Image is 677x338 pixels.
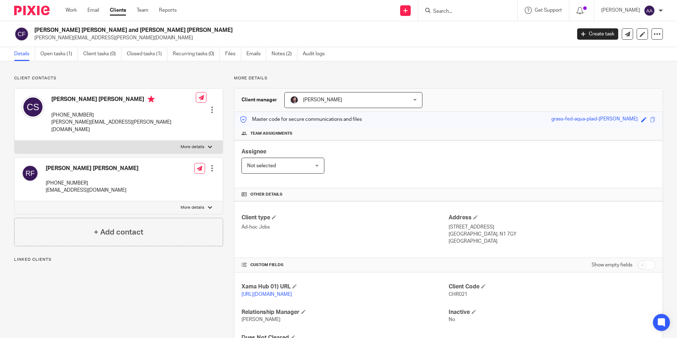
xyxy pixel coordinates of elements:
a: Clients [110,7,126,14]
h4: Client type [241,214,448,221]
h2: [PERSON_NAME] [PERSON_NAME] and [PERSON_NAME] [PERSON_NAME] [34,27,460,34]
span: Not selected [247,163,276,168]
h4: [PERSON_NAME] [PERSON_NAME] [51,96,196,105]
p: [PERSON_NAME][EMAIL_ADDRESS][PERSON_NAME][DOMAIN_NAME] [34,34,567,41]
i: Primary [148,96,155,103]
p: Ad-hoc Jobs [241,224,448,231]
img: svg%3E [22,96,44,118]
a: Audit logs [303,47,330,61]
a: Team [137,7,148,14]
p: [GEOGRAPHIC_DATA], N1 7GY [449,231,655,238]
img: Pixie [14,6,50,15]
p: [PHONE_NUMBER] [51,112,196,119]
span: Assignee [241,149,266,154]
h4: Client Code [449,283,655,291]
p: Master code for secure communications and files [240,116,362,123]
p: [EMAIL_ADDRESS][DOMAIN_NAME] [46,187,138,194]
a: Client tasks (0) [83,47,121,61]
span: CHR021 [449,292,467,297]
input: Search [432,9,496,15]
p: [STREET_ADDRESS] [449,224,655,231]
a: Recurring tasks (0) [173,47,220,61]
h4: [PERSON_NAME] [PERSON_NAME] [46,165,138,172]
a: Emails [246,47,266,61]
span: [PERSON_NAME] [303,97,342,102]
img: Capture.PNG [290,96,298,104]
span: No [449,317,455,322]
a: Create task [577,28,618,40]
p: [PHONE_NUMBER] [46,180,138,187]
a: Open tasks (1) [40,47,78,61]
label: Show empty fields [592,261,632,269]
a: [URL][DOMAIN_NAME] [241,292,292,297]
a: Work [66,7,77,14]
a: Files [225,47,241,61]
h4: Xama Hub 01) URL [241,283,448,291]
p: [PERSON_NAME][EMAIL_ADDRESS][PERSON_NAME][DOMAIN_NAME] [51,119,196,133]
a: Notes (2) [272,47,297,61]
p: Linked clients [14,257,223,263]
h4: CUSTOM FIELDS [241,262,448,268]
img: svg%3E [22,165,39,182]
p: [PERSON_NAME] [601,7,640,14]
h4: Relationship Manager [241,309,448,316]
p: More details [181,144,204,150]
p: More details [234,75,663,81]
a: Closed tasks (1) [127,47,167,61]
img: svg%3E [644,5,655,16]
a: Reports [159,7,177,14]
h3: Client manager [241,96,277,103]
p: Client contacts [14,75,223,81]
h4: + Add contact [94,227,143,238]
img: svg%3E [14,27,29,41]
a: Details [14,47,35,61]
p: [GEOGRAPHIC_DATA] [449,238,655,245]
p: More details [181,205,204,210]
span: [PERSON_NAME] [241,317,280,322]
a: Email [87,7,99,14]
span: Team assignments [250,131,292,136]
div: grass-fed-aqua-plaid-[PERSON_NAME] [551,116,638,124]
span: Other details [250,192,283,197]
h4: Inactive [449,309,655,316]
h4: Address [449,214,655,221]
span: Get Support [535,8,562,13]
